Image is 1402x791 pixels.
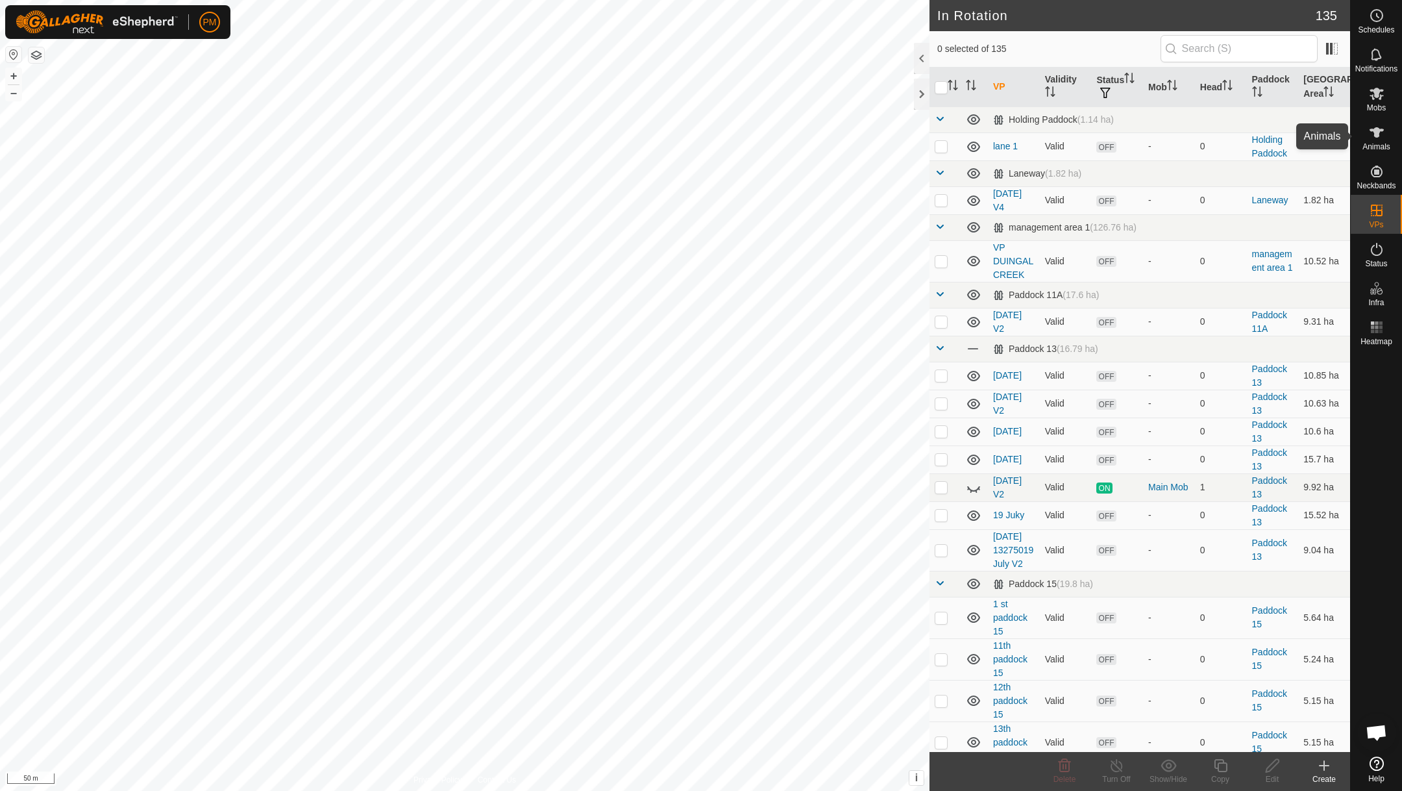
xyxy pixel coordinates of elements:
span: OFF [1096,399,1116,410]
td: 0 [1195,132,1247,160]
td: 0 [1195,240,1247,282]
p-sorticon: Activate to sort [1124,75,1135,85]
img: Gallagher Logo [16,10,178,34]
td: Valid [1040,390,1092,418]
button: + [6,68,21,84]
a: Paddock 13 [1252,420,1287,444]
span: Help [1368,775,1384,783]
td: Valid [1040,597,1092,638]
p-sorticon: Activate to sort [1167,82,1177,92]
span: ON [1096,483,1112,494]
a: Paddock 15 [1252,688,1287,712]
td: 5.15 ha [1298,680,1350,722]
span: (1.82 ha) [1045,168,1081,179]
td: 9.92 ha [1298,473,1350,501]
p-sorticon: Activate to sort [1252,88,1262,99]
td: 0 [1195,638,1247,680]
td: 0 [1195,529,1247,571]
span: OFF [1096,545,1116,556]
a: Privacy Policy [413,774,462,786]
p-sorticon: Activate to sort [1323,88,1334,99]
th: Mob [1143,68,1195,107]
button: Reset Map [6,47,21,62]
a: [DATE] V4 [993,188,1022,212]
span: (17.6 ha) [1063,290,1099,300]
th: VP [988,68,1040,107]
td: 0 [1195,186,1247,214]
td: Valid [1040,362,1092,390]
a: [DATE] 13275019 July V2 [993,531,1033,569]
div: Paddock 13 [993,344,1098,355]
span: Mobs [1367,104,1386,112]
td: 0 [1195,722,1247,763]
div: management area 1 [993,222,1137,233]
div: Main Mob [1148,481,1190,494]
td: Valid [1040,529,1092,571]
input: Search (S) [1161,35,1318,62]
a: 1 st paddock 15 [993,599,1027,636]
span: OFF [1096,696,1116,707]
td: 0 [1195,597,1247,638]
div: - [1148,425,1190,438]
a: [DATE] [993,426,1022,436]
td: Valid [1040,446,1092,473]
div: - [1148,315,1190,329]
td: 5.24 ha [1298,638,1350,680]
div: Open chat [1357,713,1396,752]
th: [GEOGRAPHIC_DATA] Area [1298,68,1350,107]
a: Paddock 15 [1252,730,1287,754]
p-sorticon: Activate to sort [1222,82,1233,92]
td: 10.85 ha [1298,362,1350,390]
a: Paddock 13 [1252,392,1287,416]
a: Paddock 13 [1252,538,1287,562]
div: Turn Off [1090,773,1142,785]
a: [DATE] [993,370,1022,381]
div: Create [1298,773,1350,785]
div: - [1148,611,1190,625]
span: OFF [1096,737,1116,748]
span: OFF [1096,142,1116,153]
span: OFF [1096,256,1116,267]
td: 10.63 ha [1298,390,1350,418]
span: VPs [1369,221,1383,229]
a: [DATE] [993,454,1022,464]
span: Heatmap [1360,338,1392,345]
p-sorticon: Activate to sort [948,82,958,92]
div: - [1148,694,1190,708]
div: - [1148,255,1190,268]
span: (16.79 ha) [1057,344,1098,354]
span: Notifications [1355,65,1397,73]
span: OFF [1096,317,1116,328]
td: Valid [1040,473,1092,501]
div: Laneway [993,168,1081,179]
td: 1.14 ha [1298,132,1350,160]
span: (19.8 ha) [1057,579,1093,589]
div: - [1148,653,1190,666]
td: 0 [1195,418,1247,446]
span: 0 selected of 135 [937,42,1161,56]
a: lane 1 [993,141,1018,151]
td: 0 [1195,501,1247,529]
span: (126.76 ha) [1090,222,1137,232]
td: Valid [1040,638,1092,680]
td: Valid [1040,240,1092,282]
td: Valid [1040,186,1092,214]
div: - [1148,194,1190,207]
th: Head [1195,68,1247,107]
span: Animals [1362,143,1390,151]
a: Contact Us [478,774,516,786]
div: - [1148,369,1190,383]
button: i [909,771,924,785]
span: OFF [1096,195,1116,207]
span: OFF [1096,371,1116,382]
div: Show/Hide [1142,773,1194,785]
td: Valid [1040,132,1092,160]
div: - [1148,509,1190,522]
td: 0 [1195,308,1247,336]
p-sorticon: Activate to sort [1045,88,1055,99]
td: 0 [1195,390,1247,418]
span: (1.14 ha) [1077,114,1114,125]
td: 5.15 ha [1298,722,1350,763]
a: 19 Juky [993,510,1024,520]
td: 10.6 ha [1298,418,1350,446]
